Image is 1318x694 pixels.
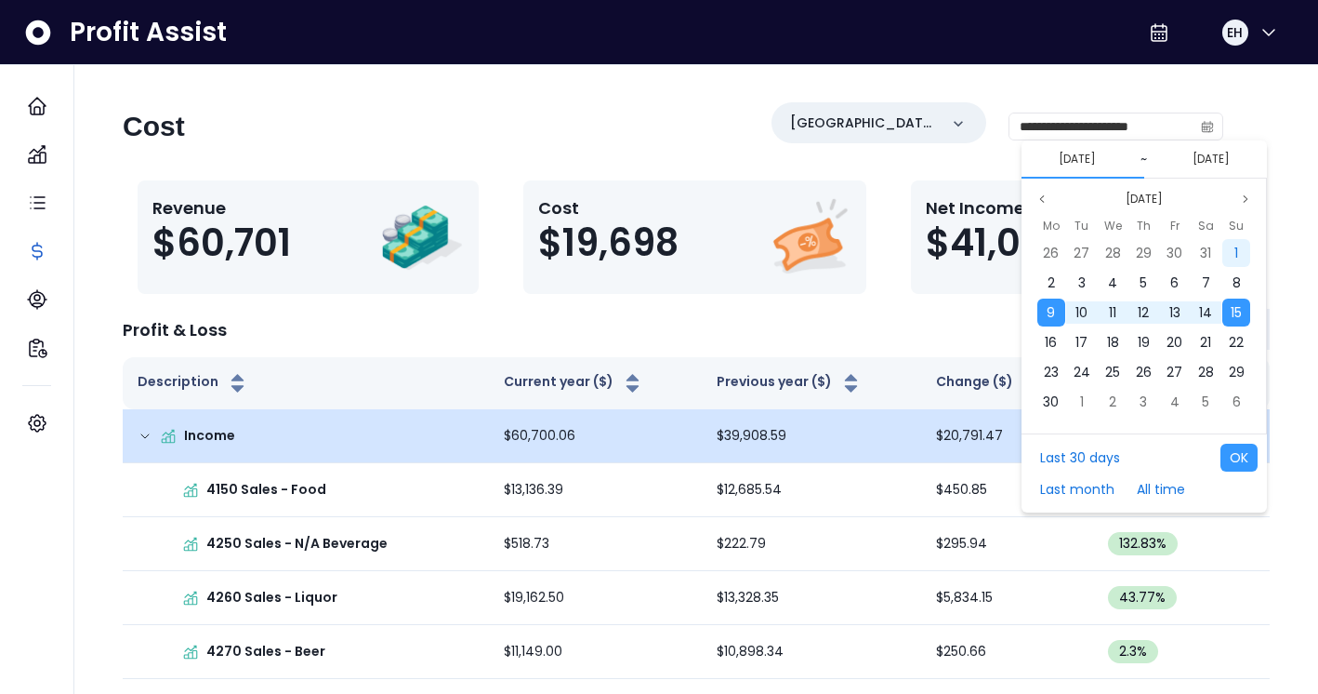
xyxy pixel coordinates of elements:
div: Sep 2024 [1035,214,1252,417]
p: Revenue [152,195,291,220]
button: Previous month [1031,188,1053,210]
p: Income [184,426,235,446]
div: Thursday [1128,214,1159,238]
span: 31 [1200,244,1211,262]
div: 02 Sep 2024 [1035,268,1066,298]
div: 27 Aug 2024 [1066,238,1097,268]
div: 19 Sep 2024 [1128,327,1159,357]
p: 4270 Sales - Beer [206,642,325,661]
div: 03 Oct 2024 [1128,387,1159,417]
span: EH [1227,23,1243,42]
div: 30 Sep 2024 [1035,387,1066,417]
span: 8 [1232,274,1241,292]
div: 07 Sep 2024 [1190,268,1220,298]
svg: calendar [1201,120,1214,133]
span: 23 [1044,363,1059,381]
div: 31 Aug 2024 [1190,238,1220,268]
span: 2.3 % [1119,642,1147,661]
span: 14 [1199,303,1212,322]
span: 20 [1166,333,1182,352]
span: 43.77 % [1119,588,1166,607]
h2: Cost [123,110,185,143]
button: Last month [1031,475,1124,503]
div: 29 Sep 2024 [1221,357,1252,387]
span: 2 [1109,393,1116,411]
div: 28 Sep 2024 [1190,357,1220,387]
td: $20,791.47 [921,409,1093,463]
span: $41,003 [926,220,1067,265]
div: 20 Sep 2024 [1159,327,1190,357]
span: 2 [1048,274,1055,292]
div: 09 Sep 2024 [1035,298,1066,327]
div: 03 Sep 2024 [1066,268,1097,298]
span: 3 [1078,274,1086,292]
span: 29 [1229,363,1245,381]
span: 13 [1169,303,1180,322]
button: Previous year ($) [717,372,863,394]
div: 06 Sep 2024 [1159,268,1190,298]
button: Select end date [1185,148,1237,170]
span: 17 [1075,333,1087,352]
button: Change ($) [936,372,1044,394]
div: 14 Sep 2024 [1190,298,1220,327]
span: $60,701 [152,220,291,265]
div: 25 Sep 2024 [1098,357,1128,387]
span: 4 [1170,393,1180,411]
td: $12,685.54 [702,463,921,517]
div: Sunday [1221,214,1252,238]
button: OK [1220,444,1258,472]
span: Profit Assist [70,16,227,49]
span: 1 [1234,244,1238,262]
td: $13,136.39 [489,463,702,517]
div: 29 Aug 2024 [1128,238,1159,268]
span: 27 [1074,244,1089,262]
svg: page next [1240,194,1251,205]
div: 17 Sep 2024 [1066,327,1097,357]
div: Wednesday [1098,214,1128,238]
td: $222.79 [702,517,921,571]
td: $518.73 [489,517,702,571]
div: 12 Sep 2024 [1128,298,1159,327]
td: $10,898.34 [702,625,921,679]
div: 26 Sep 2024 [1128,357,1159,387]
span: Fr [1170,215,1180,237]
span: Tu [1074,215,1088,237]
button: Last 30 days [1031,444,1129,472]
p: 4250 Sales - N/A Beverage [206,534,388,554]
div: 26 Aug 2024 [1035,238,1066,268]
span: Sa [1198,215,1214,237]
span: 22 [1229,333,1244,352]
td: $39,908.59 [702,409,921,463]
span: 19 [1138,333,1150,352]
span: 28 [1198,363,1214,381]
p: Net Income [926,195,1067,220]
div: 28 Aug 2024 [1098,238,1128,268]
button: Select month [1118,188,1170,210]
p: 4150 Sales - Food [206,480,326,500]
span: ~ [1140,150,1147,168]
div: 08 Sep 2024 [1221,268,1252,298]
td: $250.66 [921,625,1093,679]
p: Profit & Loss [123,317,227,342]
div: 11 Sep 2024 [1098,298,1128,327]
span: 28 [1105,244,1121,262]
span: 9 [1047,303,1055,322]
span: 27 [1166,363,1182,381]
span: 18 [1107,333,1119,352]
td: $60,700.06 [489,409,702,463]
span: $19,698 [538,220,679,265]
div: Monday [1035,214,1066,238]
div: 05 Sep 2024 [1128,268,1159,298]
button: All time [1127,475,1194,503]
button: Next month [1234,188,1257,210]
div: 23 Sep 2024 [1035,357,1066,387]
span: 6 [1232,393,1241,411]
div: 24 Sep 2024 [1066,357,1097,387]
div: 01 Sep 2024 [1221,238,1252,268]
span: 24 [1074,363,1090,381]
p: [GEOGRAPHIC_DATA] [790,113,938,133]
span: Su [1229,215,1244,237]
span: 10 [1075,303,1087,322]
div: 01 Oct 2024 [1066,387,1097,417]
img: Revenue [380,195,464,279]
